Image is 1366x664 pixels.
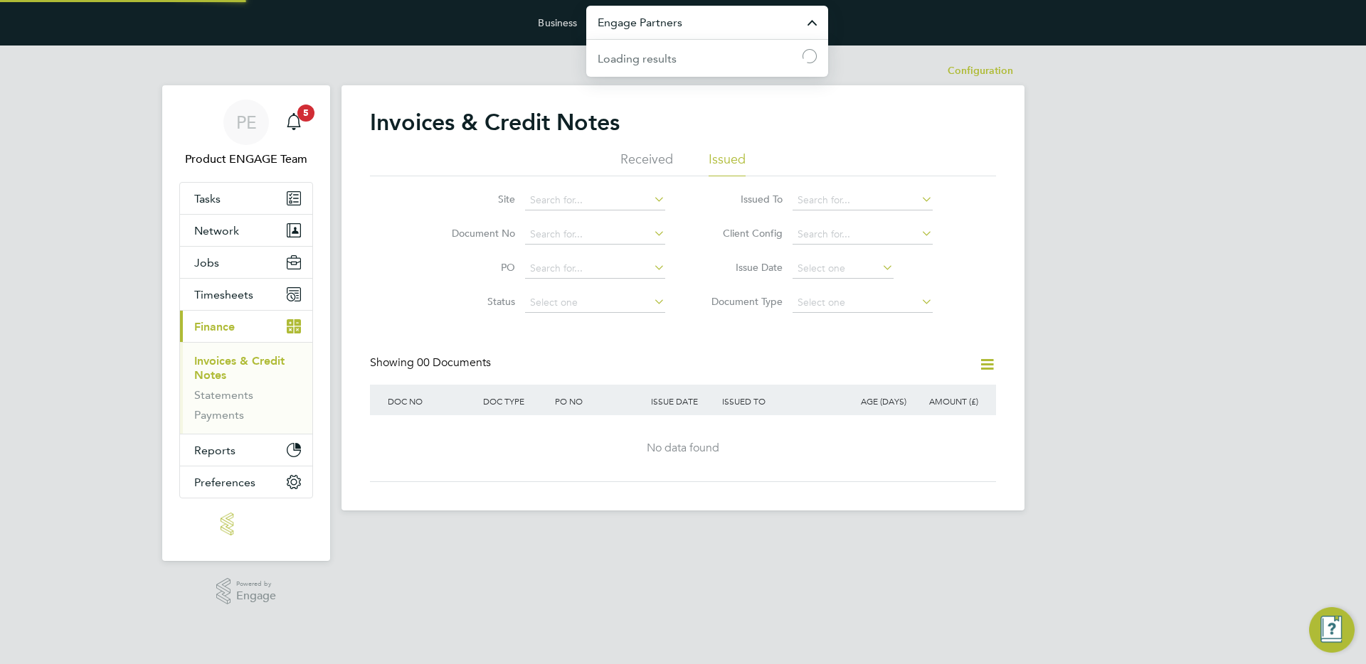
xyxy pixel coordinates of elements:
a: Statements [194,388,253,402]
input: Select one [793,259,894,279]
div: DOC TYPE [480,385,551,417]
label: Business [538,16,577,29]
a: PEProduct ENGAGE Team [179,100,313,168]
div: DOC NO [384,385,480,417]
label: Issue Date [701,261,783,274]
span: 00 Documents [417,355,491,370]
div: AMOUNT (£) [910,385,982,417]
a: Invoices & Credit Notes [194,354,285,382]
span: Network [194,224,239,237]
h2: Invoices & Credit Notes [370,108,620,136]
div: ISSUE DATE [647,385,719,417]
button: Jobs [180,247,312,278]
div: Loading results [598,50,677,68]
li: Configuration [948,57,1013,85]
a: Tasks [180,183,312,214]
span: Timesheets [194,288,253,301]
nav: Main navigation [162,85,330,561]
span: PE [236,113,257,132]
label: Status [433,295,515,308]
span: Product ENGAGE Team [179,151,313,168]
img: engage-logo-retina.png [221,513,272,535]
input: Select one [793,293,933,313]
span: 5 [297,105,314,122]
label: PO [433,261,515,274]
button: Preferences [180,466,312,498]
label: Document Type [701,295,783,308]
span: Finance [194,320,235,333]
div: PO NO [551,385,647,417]
label: Client Config [701,227,783,240]
a: Go to home page [179,513,313,535]
div: No data found [384,441,982,456]
button: Timesheets [180,279,312,310]
label: Issued To [701,193,783,205]
li: Issued [709,151,746,176]
a: Payments [194,408,244,422]
input: Select one [525,293,665,313]
a: 5 [280,100,308,145]
a: Powered byEngage [216,578,277,605]
div: Finance [180,342,312,434]
span: Reports [194,444,235,457]
input: Search for... [525,225,665,245]
div: ISSUED TO [719,385,838,417]
div: Showing [370,355,494,370]
span: Tasks [194,192,221,205]
div: AGE (DAYS) [838,385,910,417]
span: Powered by [236,578,276,590]
input: Search for... [525,259,665,279]
span: Engage [236,590,276,602]
button: Network [180,215,312,246]
input: Search for... [525,191,665,210]
span: Jobs [194,256,219,269]
span: Preferences [194,476,255,489]
input: Search for... [793,225,933,245]
label: Document No [433,227,515,240]
button: Engage Resource Center [1309,607,1355,653]
li: Received [620,151,673,176]
button: Finance [180,311,312,342]
label: Site [433,193,515,205]
button: Reports [180,434,312,466]
input: Search for... [793,191,933,210]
